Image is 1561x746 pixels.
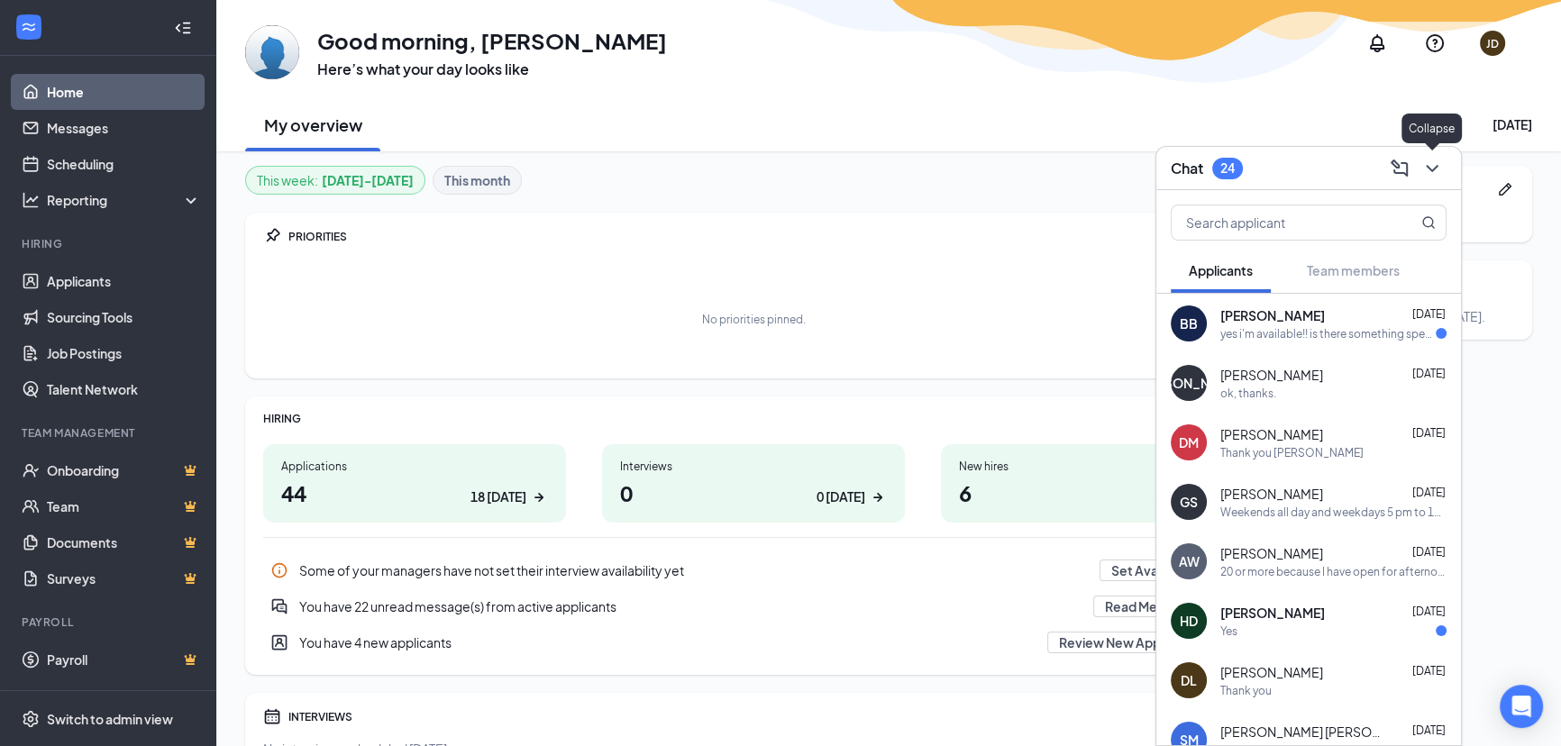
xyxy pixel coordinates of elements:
[288,229,1244,244] div: PRIORITIES
[1220,425,1323,443] span: [PERSON_NAME]
[1307,262,1400,278] span: Team members
[1220,723,1383,741] span: [PERSON_NAME] [PERSON_NAME]
[1100,559,1211,581] button: Set Availability
[270,633,288,651] svg: UserEntity
[47,74,201,110] a: Home
[47,524,201,560] a: DocumentsCrown
[1412,486,1446,499] span: [DATE]
[288,709,1244,724] div: INTERVIEWS
[263,588,1244,624] div: You have 22 unread message(s) from active applicants
[22,191,40,209] svg: Analysis
[1220,604,1325,622] span: [PERSON_NAME]
[1220,445,1364,460] div: Thank you [PERSON_NAME]
[1137,374,1241,392] div: [PERSON_NAME]
[1180,314,1198,332] div: BB
[444,170,510,190] b: This month
[299,633,1036,651] div: You have 4 new applicants
[263,624,1244,660] a: UserEntityYou have 4 new applicantsReview New ApplicantsPin
[22,236,197,251] div: Hiring
[47,710,173,728] div: Switch to admin view
[322,170,414,190] b: [DATE] - [DATE]
[47,488,201,524] a: TeamCrown
[263,552,1244,588] div: Some of your managers have not set their interview availability yet
[47,263,201,299] a: Applicants
[1500,685,1543,728] div: Open Intercom Messenger
[1421,215,1436,230] svg: MagnifyingGlass
[1385,154,1414,183] button: ComposeMessage
[1412,545,1446,559] span: [DATE]
[1220,485,1323,503] span: [PERSON_NAME]
[174,19,192,37] svg: Collapse
[1220,505,1447,520] div: Weekends all day and weekdays 5 pm to 10pm except for [DATE] so basically evening
[317,25,667,56] h1: Good morning, [PERSON_NAME]
[257,170,414,190] div: This week :
[1181,671,1197,689] div: DL
[620,459,887,474] div: Interviews
[47,110,201,146] a: Messages
[47,191,202,209] div: Reporting
[317,59,667,79] h3: Here’s what your day looks like
[263,624,1244,660] div: You have 4 new applicants
[530,488,548,506] svg: ArrowRight
[22,614,197,630] div: Payroll
[1171,159,1203,178] h3: Chat
[1220,564,1447,579] div: 20 or more because I have open for afternoon/night and open availability for weekends
[1220,326,1436,341] div: yes i'm available!! is there something special i need to wear, bring, or be prepared on?
[1220,160,1235,176] div: 24
[1220,683,1272,698] div: Thank you
[959,459,1226,474] div: New hires
[1189,262,1253,278] span: Applicants
[1180,493,1198,511] div: GS
[22,425,197,441] div: Team Management
[1179,433,1199,451] div: DM
[270,561,288,579] svg: Info
[620,478,887,508] h1: 0
[47,371,201,407] a: Talent Network
[1047,632,1211,653] button: Review New Applicants
[263,411,1244,426] div: HIRING
[263,552,1244,588] a: InfoSome of your managers have not set their interview availability yetSet AvailabilityPin
[470,487,526,506] div: 18 [DATE]
[1093,596,1211,617] button: Read Messages
[263,444,566,523] a: Applications4418 [DATE]ArrowRight
[47,299,201,335] a: Sourcing Tools
[1421,158,1443,179] svg: ChevronDown
[245,25,299,79] img: Julie Dawson
[1493,115,1532,133] div: [DATE]
[1220,663,1323,681] span: [PERSON_NAME]
[1180,612,1198,630] div: HD
[1220,544,1323,562] span: [PERSON_NAME]
[1220,623,1237,639] div: Yes
[1401,114,1462,143] div: Collapse
[817,487,865,506] div: 0 [DATE]
[270,597,288,615] svg: DoubleChatActive
[869,488,887,506] svg: ArrowRight
[1366,32,1388,54] svg: Notifications
[281,478,548,508] h1: 44
[299,561,1089,579] div: Some of your managers have not set their interview availability yet
[263,227,281,245] svg: Pin
[1220,306,1325,324] span: [PERSON_NAME]
[1486,36,1499,51] div: JD
[47,560,201,596] a: SurveysCrown
[47,335,201,371] a: Job Postings
[702,312,806,327] div: No priorities pinned.
[264,114,362,136] h2: My overview
[281,459,548,474] div: Applications
[263,588,1244,624] a: DoubleChatActiveYou have 22 unread message(s) from active applicantsRead MessagesPin
[1496,180,1514,198] svg: Pen
[22,710,40,728] svg: Settings
[1172,205,1385,240] input: Search applicant
[1389,158,1410,179] svg: ComposeMessage
[1412,426,1446,440] span: [DATE]
[47,641,201,678] a: PayrollCrown
[602,444,905,523] a: Interviews00 [DATE]ArrowRight
[20,18,38,36] svg: WorkstreamLogo
[1220,366,1323,384] span: [PERSON_NAME]
[1412,367,1446,380] span: [DATE]
[941,444,1244,523] a: New hires63 [DATE]ArrowRight
[1179,552,1200,570] div: AW
[47,146,201,182] a: Scheduling
[47,452,201,488] a: OnboardingCrown
[1412,307,1446,321] span: [DATE]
